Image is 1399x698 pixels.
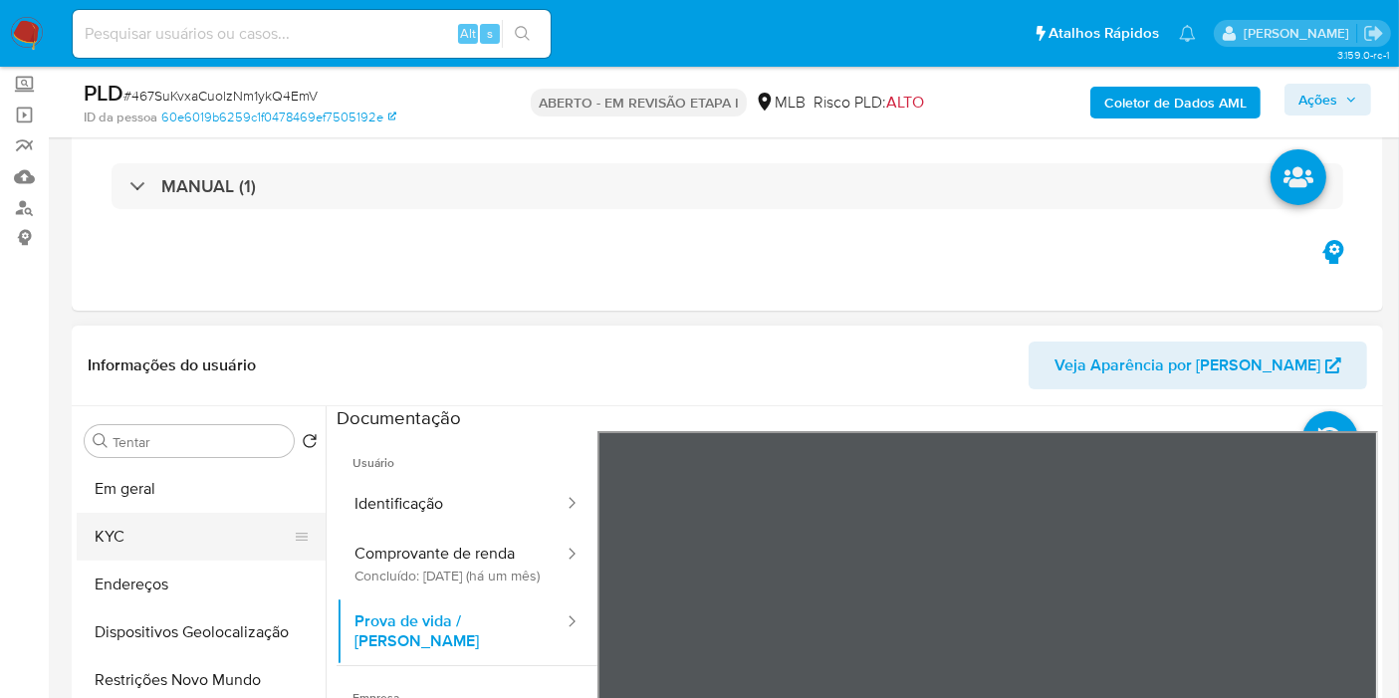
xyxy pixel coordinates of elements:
a: 60e6019b6259c1f0478469ef7505192e [161,109,396,126]
font: Ações [1298,84,1337,116]
font: 467SuKvxaCuolzNm1ykQ4EmV [131,86,318,106]
font: Coletor de Dados AML [1104,87,1247,118]
font: ALTO [886,91,924,114]
button: KYC [77,513,310,561]
font: MLB [775,91,806,113]
div: MANUAL (1) [112,163,1343,209]
font: MANUAL (1) [161,173,256,199]
a: Notificações [1179,25,1196,42]
font: Veja Aparência por [PERSON_NAME] [1054,342,1320,389]
font: Risco PLD: [814,91,886,113]
font: ID da pessoa [84,108,157,126]
button: Endereços [77,561,326,608]
button: Veja Aparência por [PERSON_NAME] [1029,342,1367,389]
font: [PERSON_NAME] [1244,23,1349,43]
font: 3.159.0-rc-1 [1337,47,1389,63]
button: Ações [1284,84,1371,116]
font: 60e6019b6259c1f0478469ef7505192e [161,108,383,125]
font: Atalhos Rápidos [1049,22,1159,44]
button: Dispositivos Geolocalização [77,608,326,656]
input: Pesquisar usuários ou casos... [73,21,551,47]
font: # [123,86,131,106]
font: PLD [84,77,123,109]
p: vitoria.caldeira@mercadolivre.com [1244,24,1356,43]
input: Tentar [113,433,286,451]
font: Alt [460,24,476,43]
button: ícone de pesquisa [502,20,543,48]
font: s [487,24,493,43]
button: Coletor de Dados AML [1090,87,1261,118]
a: Sair [1363,23,1384,44]
button: Tentar [93,433,109,449]
button: Retornar ao padrão [302,433,318,455]
font: Informações do usuário [88,353,256,376]
font: ABERTO - EM REVISÃO ETAPA I [539,93,739,113]
button: Em geral [77,465,326,513]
